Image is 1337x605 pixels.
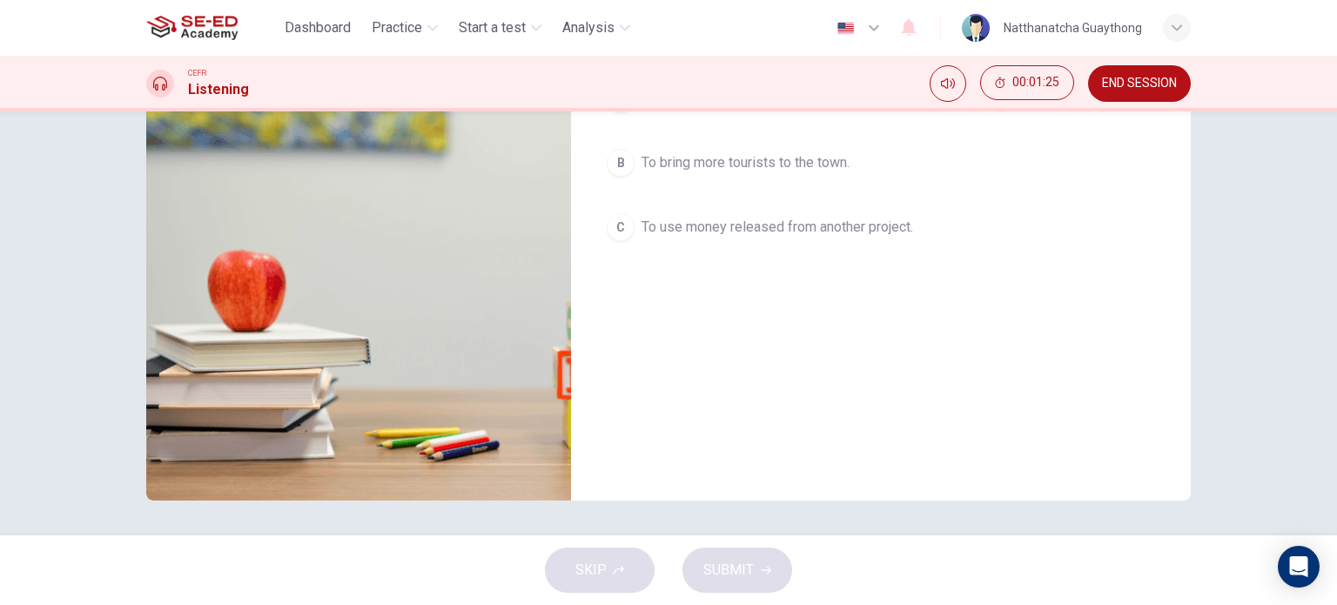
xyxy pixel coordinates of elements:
[835,22,857,35] img: en
[188,67,206,79] span: CEFR
[146,10,238,45] img: SE-ED Academy logo
[278,12,358,44] button: Dashboard
[1102,77,1177,91] span: END SESSION
[146,10,278,45] a: SE-ED Academy logo
[188,79,249,100] h1: Listening
[372,17,422,38] span: Practice
[607,213,635,241] div: C
[459,17,526,38] span: Start a test
[599,141,1163,185] button: BTo bring more tourists to the town.
[1278,546,1320,588] div: Open Intercom Messenger
[146,77,571,501] img: Short Film Festival
[1004,17,1142,38] div: Natthanatcha Guaythong
[1088,65,1191,102] button: END SESSION
[599,205,1163,249] button: CTo use money released from another project.
[562,17,615,38] span: Analysis
[555,12,637,44] button: Analysis
[642,152,850,173] span: To bring more tourists to the town.
[365,12,445,44] button: Practice
[980,65,1074,102] div: Hide
[980,65,1074,100] button: 00:01:25
[607,149,635,177] div: B
[642,217,913,238] span: To use money released from another project.
[930,65,966,102] div: Mute
[285,17,351,38] span: Dashboard
[452,12,548,44] button: Start a test
[962,14,990,42] img: Profile picture
[1012,76,1059,90] span: 00:01:25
